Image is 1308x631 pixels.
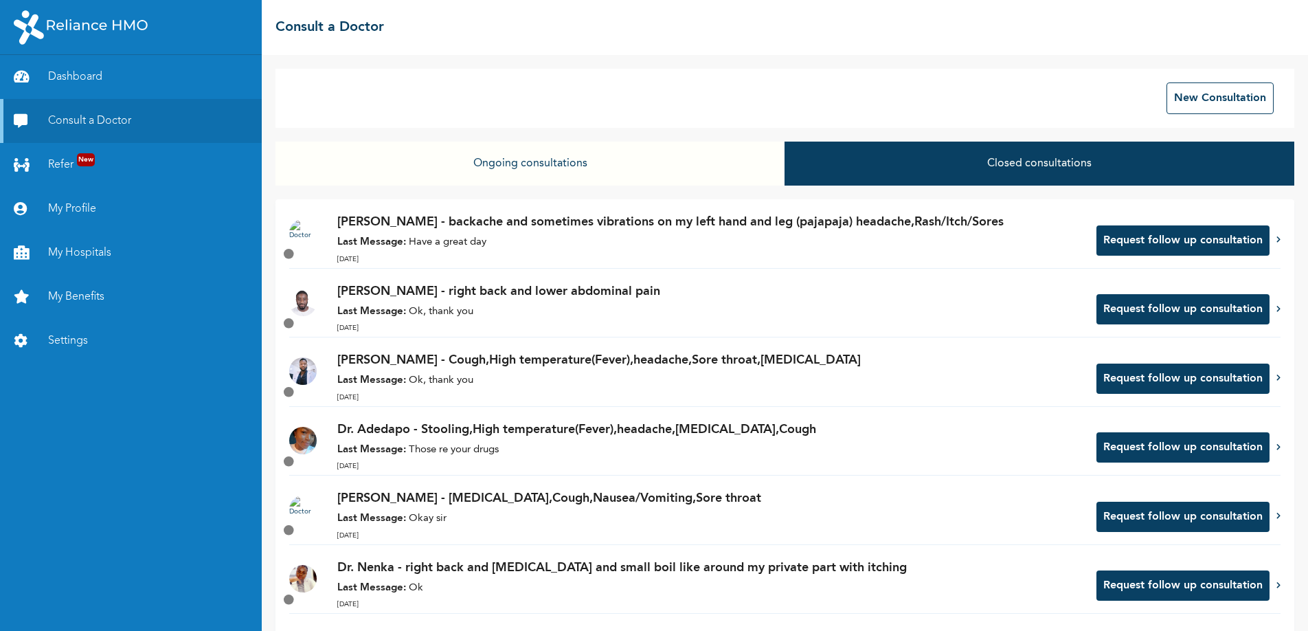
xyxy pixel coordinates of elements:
button: Request follow up consultation [1096,294,1270,324]
button: Ongoing consultations [275,142,785,186]
p: [PERSON_NAME] - backache and sometimes vibrations on my left hand and leg (pajapaja) headache,Ras... [337,213,1083,232]
strong: Last Message: [337,583,406,593]
p: Ok [337,581,1083,597]
img: Doctor [289,427,317,454]
p: [PERSON_NAME] - [MEDICAL_DATA],Cough,Nausea/Vomiting,Sore throat [337,489,1083,508]
span: New [77,153,95,166]
img: Doctor [289,357,317,385]
button: Request follow up consultation [1096,432,1270,463]
img: Doctor [289,496,317,523]
button: Request follow up consultation [1096,502,1270,532]
button: Request follow up consultation [1096,364,1270,394]
img: RelianceHMO's Logo [14,10,148,45]
h2: Consult a Doctor [275,17,384,38]
strong: Last Message: [337,237,406,247]
img: Doctor [289,565,317,593]
strong: Last Message: [337,513,406,524]
img: Doctor [289,219,317,247]
p: [PERSON_NAME] - Cough,High temperature(Fever),headache,Sore throat,[MEDICAL_DATA] [337,351,1083,370]
p: [DATE] [337,531,1083,541]
strong: Last Message: [337,375,406,386]
p: [DATE] [337,461,1083,472]
p: Ok, thank you [337,373,1083,389]
p: Ok, thank you [337,305,1083,320]
p: [DATE] [337,254,1083,265]
strong: Last Message: [337,307,406,317]
button: Closed consultations [785,142,1294,186]
p: Dr. Nenka - right back and [MEDICAL_DATA] and small boil like around my private part with itching [337,559,1083,577]
button: Request follow up consultation [1096,225,1270,256]
p: [DATE] [337,599,1083,610]
p: Okay sir [337,511,1083,527]
p: Have a great day [337,235,1083,251]
strong: Last Message: [337,445,406,455]
img: Doctor [289,289,317,316]
button: Request follow up consultation [1096,571,1270,601]
p: [DATE] [337,392,1083,403]
button: New Consultation [1166,82,1274,114]
p: Those re your drugs [337,443,1083,458]
p: Dr. Adedapo - Stooling,High temperature(Fever),headache,[MEDICAL_DATA],Cough [337,421,1083,439]
p: [DATE] [337,323,1083,333]
p: [PERSON_NAME] - right back and lower abdominal pain [337,283,1083,301]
